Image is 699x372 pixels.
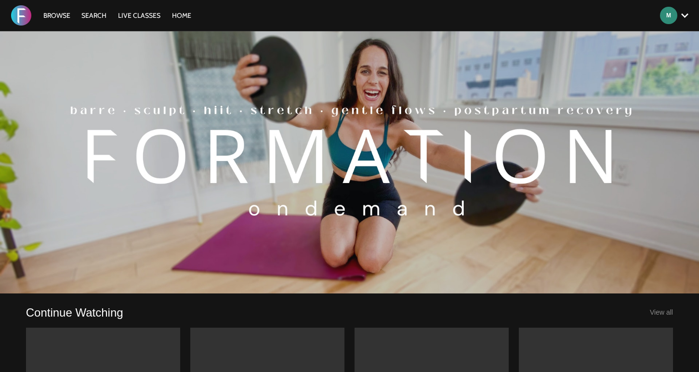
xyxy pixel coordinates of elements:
a: LIVE CLASSES [113,11,165,20]
nav: Primary [39,11,197,20]
a: View all [650,308,673,316]
a: Search [77,11,111,20]
a: Browse [39,11,75,20]
a: HOME [167,11,196,20]
img: FORMATION [11,5,31,26]
a: Continue Watching [26,305,123,320]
